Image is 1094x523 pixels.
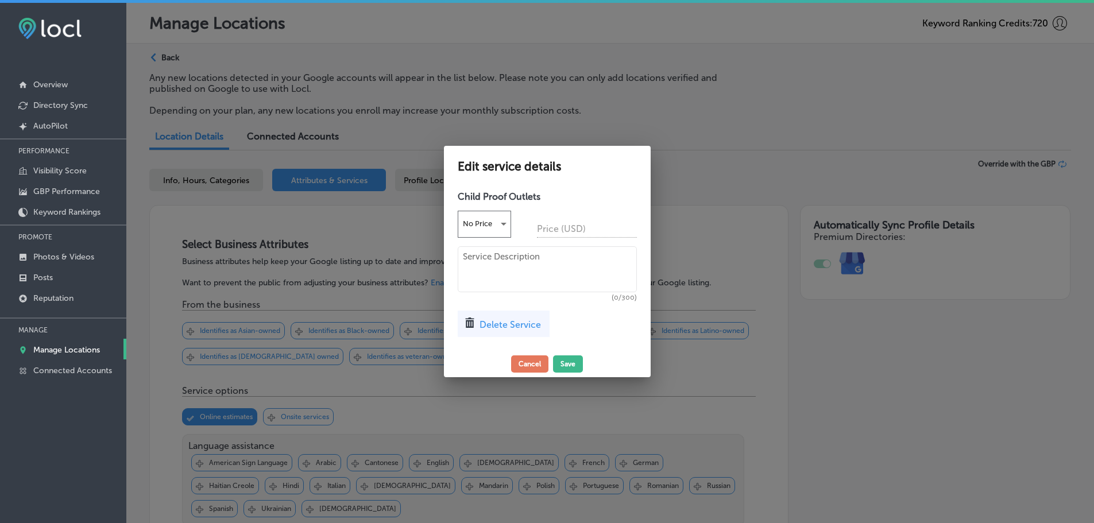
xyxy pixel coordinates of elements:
p: Connected Accounts [33,366,112,375]
span: (0/300) [458,295,637,301]
h4: Child Proof Outlets [458,191,637,202]
span: Delete Service [480,319,541,330]
img: fda3e92497d09a02dc62c9cd864e3231.png [18,18,82,39]
p: GBP Performance [33,187,100,196]
p: Overview [33,80,68,90]
p: Visibility Score [33,166,87,176]
button: Cancel [511,355,548,373]
input: 0 [537,220,637,238]
div: No Price [458,215,511,233]
p: Manage Locations [33,345,100,355]
p: Keyword Rankings [33,207,100,217]
p: AutoPilot [33,121,68,131]
p: Photos & Videos [33,252,94,262]
p: Posts [33,273,53,282]
h2: Edit service details [458,160,637,174]
p: Reputation [33,293,74,303]
button: Save [553,355,583,373]
p: Directory Sync [33,100,88,110]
